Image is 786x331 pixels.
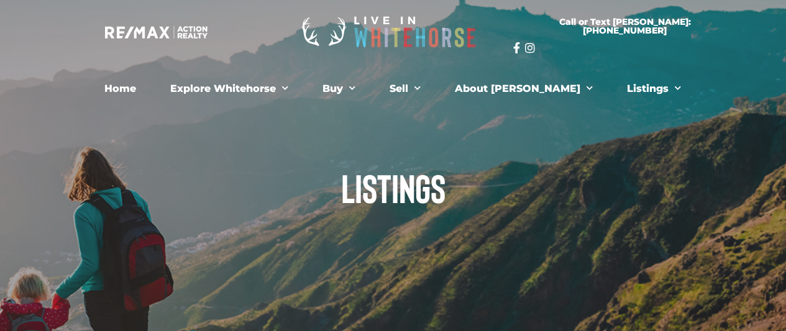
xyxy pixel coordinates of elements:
[380,76,430,101] a: Sell
[161,76,298,101] a: Explore Whitehorse
[45,168,741,207] h1: Listings
[446,76,602,101] a: About [PERSON_NAME]
[528,17,721,35] span: Call or Text [PERSON_NAME]: [PHONE_NUMBER]
[313,76,365,101] a: Buy
[513,10,736,42] a: Call or Text [PERSON_NAME]: [PHONE_NUMBER]
[51,76,734,101] nav: Menu
[618,76,690,101] a: Listings
[95,76,145,101] a: Home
